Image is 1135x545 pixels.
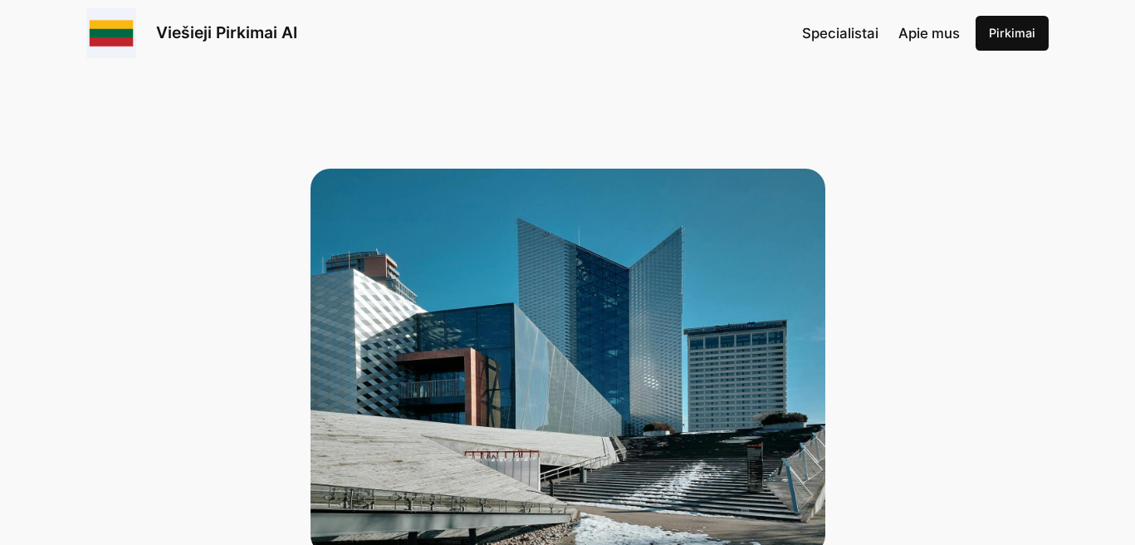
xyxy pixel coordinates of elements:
a: Viešieji Pirkimai AI [156,22,297,42]
span: Specialistai [802,25,878,42]
img: Viešieji pirkimai logo [86,8,136,58]
nav: Navigation [802,22,960,44]
span: Apie mus [898,25,960,42]
a: Specialistai [802,22,878,44]
a: Pirkimai [976,16,1049,51]
a: Apie mus [898,22,960,44]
